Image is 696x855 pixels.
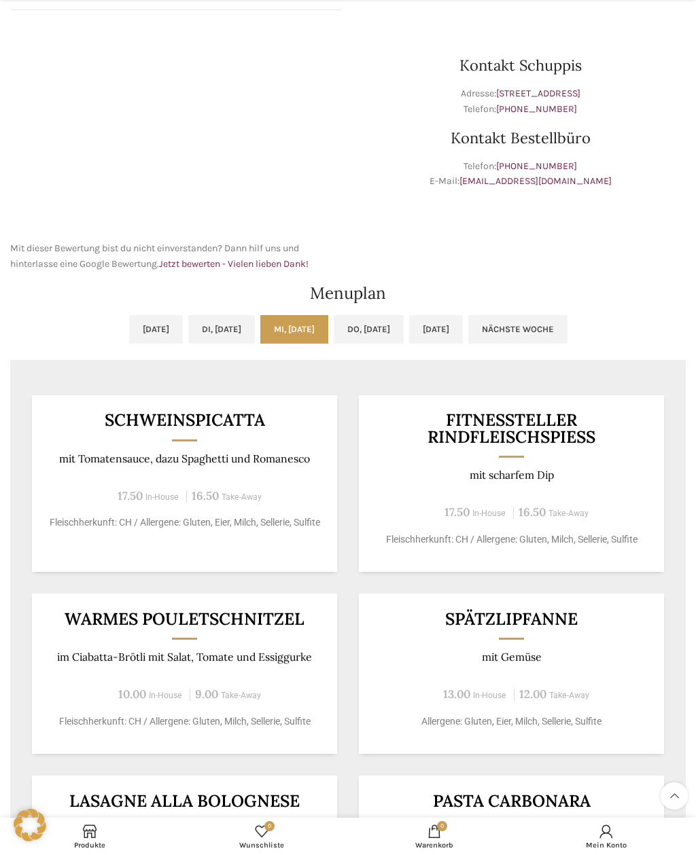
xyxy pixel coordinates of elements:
h3: Spätzlipfanne [376,611,648,627]
span: Take-Away [221,691,261,700]
span: 9.00 [195,687,218,702]
a: [DATE] [129,315,183,344]
div: Meine Wunschliste [176,821,349,852]
p: im Ciabatta-Brötli mit Salat, Tomate und Essiggurke [49,651,321,663]
span: In-House [145,492,179,502]
a: 0 Wunschliste [176,821,349,852]
p: Fleischherkunft: CH / Allergene: Gluten, Milch, Sellerie, Sulfite [376,532,648,547]
span: 13.00 [443,687,470,702]
p: Allergene: Gluten, Eier, Milch, Sellerie, Sulfite [376,714,648,729]
p: mit Tomatensauce, dazu Spaghetti und Romanesco [49,452,321,465]
p: mit Gemüse [376,651,648,663]
a: Mi, [DATE] [260,315,328,344]
a: Di, [DATE] [188,315,255,344]
h2: Menuplan [10,285,686,302]
span: 16.50 [519,505,546,520]
span: 0 [264,821,275,831]
span: 10.00 [118,687,146,702]
a: Mein Konto [521,821,693,852]
span: 0 [437,821,447,831]
a: [STREET_ADDRESS] [496,88,580,99]
p: Mit dieser Bewertung bist du nicht einverstanden? Dann hilf uns und hinterlasse eine Google Bewer... [10,241,341,272]
a: Produkte [3,821,176,852]
span: Warenkorb [355,841,514,850]
a: [DATE] [409,315,463,344]
h3: Warmes Pouletschnitzel [49,611,321,627]
h3: Fitnessteller Rindfleischspiess [376,412,648,445]
p: Adresse: Telefon: [355,86,686,117]
span: Mein Konto [527,841,686,850]
h3: Schweinspicatta [49,412,321,429]
span: 16.50 [192,488,219,503]
span: Produkte [10,841,169,850]
span: Wunschliste [183,841,342,850]
h3: Kontakt Bestellbüro [355,130,686,145]
span: 17.50 [118,488,143,503]
a: Scroll to top button [661,782,688,809]
a: Jetzt bewerten - Vielen lieben Dank! [159,258,309,270]
p: Fleischherkunft: CH / Allergene: Gluten, Eier, Milch, Sellerie, Sulfite [49,515,321,530]
a: [PHONE_NUMBER] [496,103,577,115]
p: Telefon: E-Mail: [355,159,686,189]
a: Do, [DATE] [334,315,404,344]
a: Nächste Woche [468,315,568,344]
span: 12.00 [519,687,546,702]
p: Fleischherkunft: CH / Allergene: Gluten, Milch, Sellerie, Sulfite [49,714,321,729]
span: In-House [472,509,506,518]
span: Take-Away [222,492,262,502]
a: [EMAIL_ADDRESS][DOMAIN_NAME] [459,175,612,187]
span: In-House [473,691,506,700]
span: Take-Away [549,691,589,700]
h3: Pasta Carbonara [376,793,648,809]
div: My cart [348,821,521,852]
iframe: schwyter schuppis [10,24,341,228]
a: [PHONE_NUMBER] [496,160,577,172]
span: Take-Away [549,509,589,518]
h3: Kontakt Schuppis [355,58,686,73]
span: In-House [149,691,182,700]
h3: Lasagne alla Bolognese [49,793,321,809]
a: 0 Warenkorb [348,821,521,852]
p: mit scharfem Dip [376,469,648,481]
span: 17.50 [445,505,470,520]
